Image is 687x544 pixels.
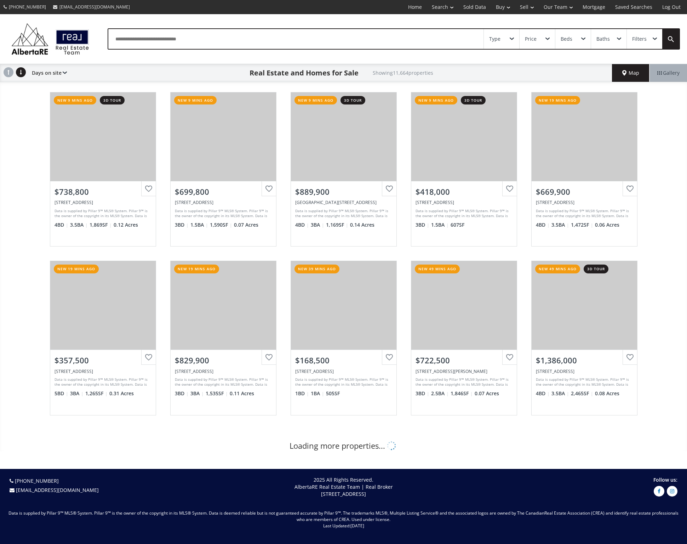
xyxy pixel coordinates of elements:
div: Type [489,36,500,41]
div: Data is supplied by Pillar 9™ MLS® System. Pillar 9™ is the owner of the copyright in its MLS® Sy... [536,208,631,219]
span: 1.5 BA [190,221,208,228]
div: Map [612,64,649,82]
div: 202 Silverado Bank Circle SW, Calgary, AB T2X0K9 [175,368,272,374]
a: new 9 mins ago3d tour$738,800[STREET_ADDRESS]Data is supplied by Pillar 9™ MLS® System. Pillar 9™... [43,85,163,254]
span: 2,465 SF [571,390,593,397]
div: $699,800 [175,186,272,197]
div: 524 21 Avenue NW, Calgary, AB t2m1j7 [175,199,272,205]
div: Data is supplied by Pillar 9™ MLS® System. Pillar 9™ is the owner of the copyright in its MLS® Sy... [295,208,390,219]
span: 1 BA [311,390,324,397]
div: Data is supplied by Pillar 9™ MLS® System. Pillar 9™ is the owner of the copyright in its MLS® Sy... [175,377,270,387]
div: Price [525,36,537,41]
span: 3.5 BA [551,221,569,228]
span: 0.08 Acres [595,390,619,397]
span: 0.14 Acres [350,221,374,228]
span: 0.31 Acres [109,390,134,397]
span: [DATE] [350,523,364,529]
div: 537 34A Street NW, Calgary, AB T2N 2Y6 [536,368,633,374]
span: 3 BA [70,390,84,397]
a: new 49 mins ago$722,500[STREET_ADDRESS][PERSON_NAME]Data is supplied by Pillar 9™ MLS® System. Pi... [404,254,524,422]
div: 2207 28 Street SW #2, Calgary, AB T3E 2H5 [416,199,513,205]
span: 4 BD [295,221,309,228]
a: new 19 mins ago$357,500[STREET_ADDRESS]Data is supplied by Pillar 9™ MLS® System. Pillar 9™ is th... [43,254,163,422]
div: Data is supplied by Pillar 9™ MLS® System. Pillar 9™ is the owner of the copyright in its MLS® Sy... [536,377,631,387]
div: Filters [632,36,647,41]
h2: Showing 11,664 properties [373,70,433,75]
a: new 9 mins ago3d tour$889,900[GEOGRAPHIC_DATA][STREET_ADDRESS]Data is supplied by Pillar 9™ MLS® ... [284,85,404,254]
a: [EMAIL_ADDRESS][DOMAIN_NAME] [16,487,99,493]
span: 4 BD [536,221,550,228]
div: Data is supplied by Pillar 9™ MLS® System. Pillar 9™ is the owner of the copyright in its MLS® Sy... [55,208,150,219]
span: Gallery [657,69,680,76]
div: $168,500 [295,355,392,366]
span: 1,169 SF [326,221,348,228]
a: new 9 mins ago3d tour$418,000[STREET_ADDRESS]Data is supplied by Pillar 9™ MLS® System. Pillar 9™... [404,85,524,254]
div: Data is supplied by Pillar 9™ MLS® System. Pillar 9™ is the owner of the copyright in its MLS® Sy... [175,208,270,219]
div: $669,900 [536,186,633,197]
div: $738,800 [55,186,151,197]
a: new 49 mins ago3d tour$1,386,000[STREET_ADDRESS]Data is supplied by Pillar 9™ MLS® System. Pillar... [524,254,645,422]
span: [STREET_ADDRESS] [321,491,366,497]
span: 1,472 SF [571,221,593,228]
div: 16 Cornergate Place NE, Calgary, AB T3N 1L7 [536,199,633,205]
div: 911 80 Avenue SW, Calgary, AB T2V 0V4 [295,199,392,205]
a: new 39 mins ago$168,500[STREET_ADDRESS]Data is supplied by Pillar 9™ MLS® System. Pillar 9™ is th... [284,254,404,422]
div: 1111 2 Avenue West, Drumheller, AB T0J0Y2 [55,368,151,374]
span: 0.11 Acres [230,390,254,397]
div: Gallery [649,64,687,82]
span: 505 SF [326,390,340,397]
div: 1618 Monteith Drive SE, High River, AB T1V 0H5 [55,199,151,205]
div: Data is supplied by Pillar 9™ MLS® System. Pillar 9™ is the owner of the copyright in its MLS® Sy... [295,377,390,387]
div: $418,000 [416,186,513,197]
p: Last Updated: [7,523,680,529]
span: 3 BA [190,390,204,397]
span: 3 BD [175,390,189,397]
span: 1,590 SF [210,221,232,228]
div: Loading more properties... [290,440,398,451]
span: Follow us: [653,476,677,483]
a: [EMAIL_ADDRESS][DOMAIN_NAME] [50,0,133,13]
div: 4311 73 Street NW #204, Calgary, AB T3B 2N2 [295,368,392,374]
h1: Real Estate and Homes for Sale [250,68,359,78]
span: 1,535 SF [206,390,228,397]
span: Map [622,69,639,76]
span: 3 BD [416,390,429,397]
div: $357,500 [55,355,151,366]
span: 1,846 SF [451,390,473,397]
span: 1 BD [295,390,309,397]
div: Data is supplied by Pillar 9™ MLS® System. Pillar 9™ is the owner of the copyright in its MLS® Sy... [55,377,150,387]
span: 5 BD [55,390,68,397]
span: 3 BD [175,221,189,228]
span: [EMAIL_ADDRESS][DOMAIN_NAME] [59,4,130,10]
img: Logo [8,21,93,57]
span: 0.12 Acres [114,221,138,228]
a: new 19 mins ago$829,900[STREET_ADDRESS]Data is supplied by Pillar 9™ MLS® System. Pillar 9™ is th... [163,254,284,422]
span: 0.07 Acres [475,390,499,397]
div: Beds [561,36,572,41]
span: 1.5 BA [431,221,449,228]
span: 4 BD [536,390,550,397]
div: $829,900 [175,355,272,366]
a: [PHONE_NUMBER] [15,477,59,484]
span: 1,869 SF [90,221,112,228]
div: $889,900 [295,186,392,197]
div: $1,386,000 [536,355,633,366]
span: 3.5 BA [551,390,569,397]
span: 3 BA [311,221,324,228]
span: [PHONE_NUMBER] [9,4,46,10]
span: Data is supplied by Pillar 9™ MLS® System. Pillar 9™ is the owner of the copyright in its MLS® Sy... [8,510,544,516]
span: 4 BD [55,221,68,228]
span: Real Estate Association (CREA) and identify real estate professionals who are members of CREA. Us... [297,510,679,522]
span: 0.07 Acres [234,221,258,228]
div: Days on site [28,64,67,82]
a: new 19 mins ago$669,900[STREET_ADDRESS]Data is supplied by Pillar 9™ MLS® System. Pillar 9™ is th... [524,85,645,254]
div: Data is supplied by Pillar 9™ MLS® System. Pillar 9™ is the owner of the copyright in its MLS® Sy... [416,208,511,219]
span: 1,265 SF [85,390,108,397]
p: 2025 All Rights Reserved. AlbertaRE Real Estate Team | Real Broker [178,476,509,498]
div: $722,500 [416,355,513,366]
a: new 9 mins ago$699,800[STREET_ADDRESS]Data is supplied by Pillar 9™ MLS® System. Pillar 9™ is the... [163,85,284,254]
span: 3 BD [416,221,429,228]
span: 2.5 BA [431,390,449,397]
div: Data is supplied by Pillar 9™ MLS® System. Pillar 9™ is the owner of the copyright in its MLS® Sy... [416,377,511,387]
div: Baths [596,36,610,41]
